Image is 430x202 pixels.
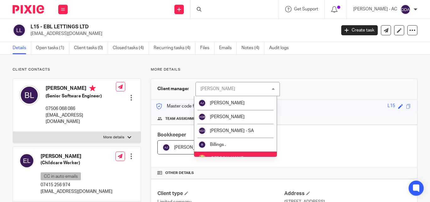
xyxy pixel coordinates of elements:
[157,132,186,137] span: Bookkeeper
[41,188,112,195] p: [EMAIL_ADDRESS][DOMAIN_NAME]
[41,172,81,180] p: CC in auto emails
[46,93,116,99] h5: (Senior Software Engineer)
[200,42,214,54] a: Files
[154,42,195,54] a: Recurring tasks (4)
[46,106,116,112] p: 07506 068 086
[269,42,293,54] a: Audit logs
[113,42,149,54] a: Closed tasks (4)
[156,103,264,109] p: Master code for secure communications and files
[162,144,170,151] img: svg%3E
[198,113,206,121] img: svg%3E
[198,155,206,162] img: Bobo-Starbridge%201.jpg
[198,127,206,135] img: svg%3E
[89,85,96,91] i: Primary
[151,67,417,72] p: More details
[219,42,237,54] a: Emails
[103,135,124,140] p: More details
[165,170,194,176] span: Other details
[353,6,397,12] p: [PERSON_NAME] - AC
[210,142,226,147] span: Billings .
[210,115,245,119] span: [PERSON_NAME]
[31,24,272,30] h2: L15 - EBL LETTINGS LTD
[31,31,332,37] p: [EMAIL_ADDRESS][DOMAIN_NAME]
[241,42,264,54] a: Notes (4)
[46,85,116,93] h4: [PERSON_NAME]
[36,42,69,54] a: Open tasks (1)
[198,99,206,107] img: svg%3E
[41,160,112,166] h5: (Childcare Worker)
[198,141,206,148] img: svg%3E
[294,7,318,11] span: Get Support
[74,42,108,54] a: Client tasks (0)
[388,103,395,110] div: L15
[400,4,410,14] img: svg%3E
[174,145,209,150] span: [PERSON_NAME]
[13,5,44,14] img: Pixie
[210,129,254,133] span: [PERSON_NAME] - SA
[165,116,203,121] span: Team assignments
[19,153,34,168] img: svg%3E
[13,42,31,54] a: Details
[201,87,235,91] div: [PERSON_NAME]
[13,24,26,37] img: svg%3E
[157,190,284,197] h4: Client type
[41,153,112,160] h4: [PERSON_NAME]
[19,85,39,105] img: svg%3E
[157,86,189,92] h3: Client manager
[13,67,141,72] p: Client contacts
[341,25,378,35] a: Create task
[210,156,245,161] span: [PERSON_NAME]
[210,101,245,105] span: [PERSON_NAME]
[284,190,411,197] h4: Address
[46,112,116,125] p: [EMAIL_ADDRESS][DOMAIN_NAME]
[41,182,112,188] p: 07415 256 974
